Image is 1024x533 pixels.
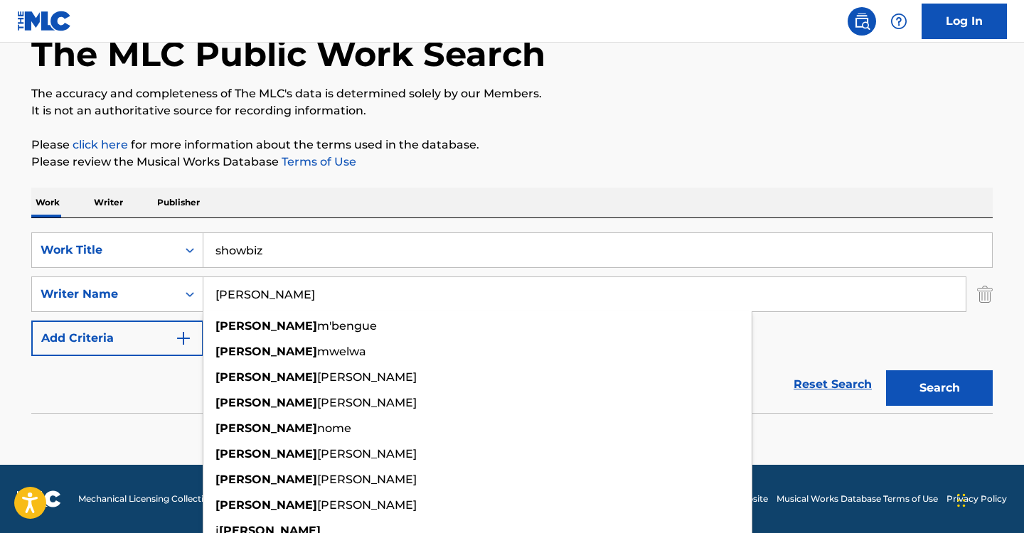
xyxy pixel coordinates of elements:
h1: The MLC Public Work Search [31,33,545,75]
strong: [PERSON_NAME] [215,447,317,461]
img: 9d2ae6d4665cec9f34b9.svg [175,330,192,347]
strong: [PERSON_NAME] [215,396,317,409]
a: Public Search [848,7,876,36]
button: Search [886,370,993,406]
span: [PERSON_NAME] [317,370,417,384]
p: The accuracy and completeness of The MLC's data is determined solely by our Members. [31,85,993,102]
img: MLC Logo [17,11,72,31]
a: Reset Search [786,369,879,400]
span: Mechanical Licensing Collective © 2025 [78,492,243,505]
img: Delete Criterion [977,276,993,312]
p: It is not an authoritative source for recording information. [31,102,993,119]
div: Drag [957,479,966,522]
img: help [890,13,907,30]
div: Help [885,7,913,36]
div: Writer Name [41,286,169,303]
strong: [PERSON_NAME] [215,319,317,333]
span: [PERSON_NAME] [317,498,417,512]
p: Writer [90,188,127,217]
a: Log In [922,4,1007,39]
strong: [PERSON_NAME] [215,498,317,512]
span: m'bengue [317,319,377,333]
span: nome [317,421,351,435]
span: mwelwa [317,345,366,358]
a: Terms of Use [279,155,356,168]
span: [PERSON_NAME] [317,396,417,409]
p: Work [31,188,64,217]
form: Search Form [31,232,993,413]
p: Please for more information about the terms used in the database. [31,136,993,154]
div: Work Title [41,242,169,259]
img: search [853,13,870,30]
span: [PERSON_NAME] [317,473,417,486]
strong: [PERSON_NAME] [215,345,317,358]
strong: [PERSON_NAME] [215,421,317,435]
strong: [PERSON_NAME] [215,370,317,384]
button: Add Criteria [31,321,203,356]
img: logo [17,490,61,507]
a: click here [73,138,128,151]
iframe: Chat Widget [953,465,1024,533]
p: Please review the Musical Works Database [31,154,993,171]
strong: [PERSON_NAME] [215,473,317,486]
p: Publisher [153,188,204,217]
a: Musical Works Database Terms of Use [777,492,938,505]
a: Privacy Policy [946,492,1007,505]
span: [PERSON_NAME] [317,447,417,461]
